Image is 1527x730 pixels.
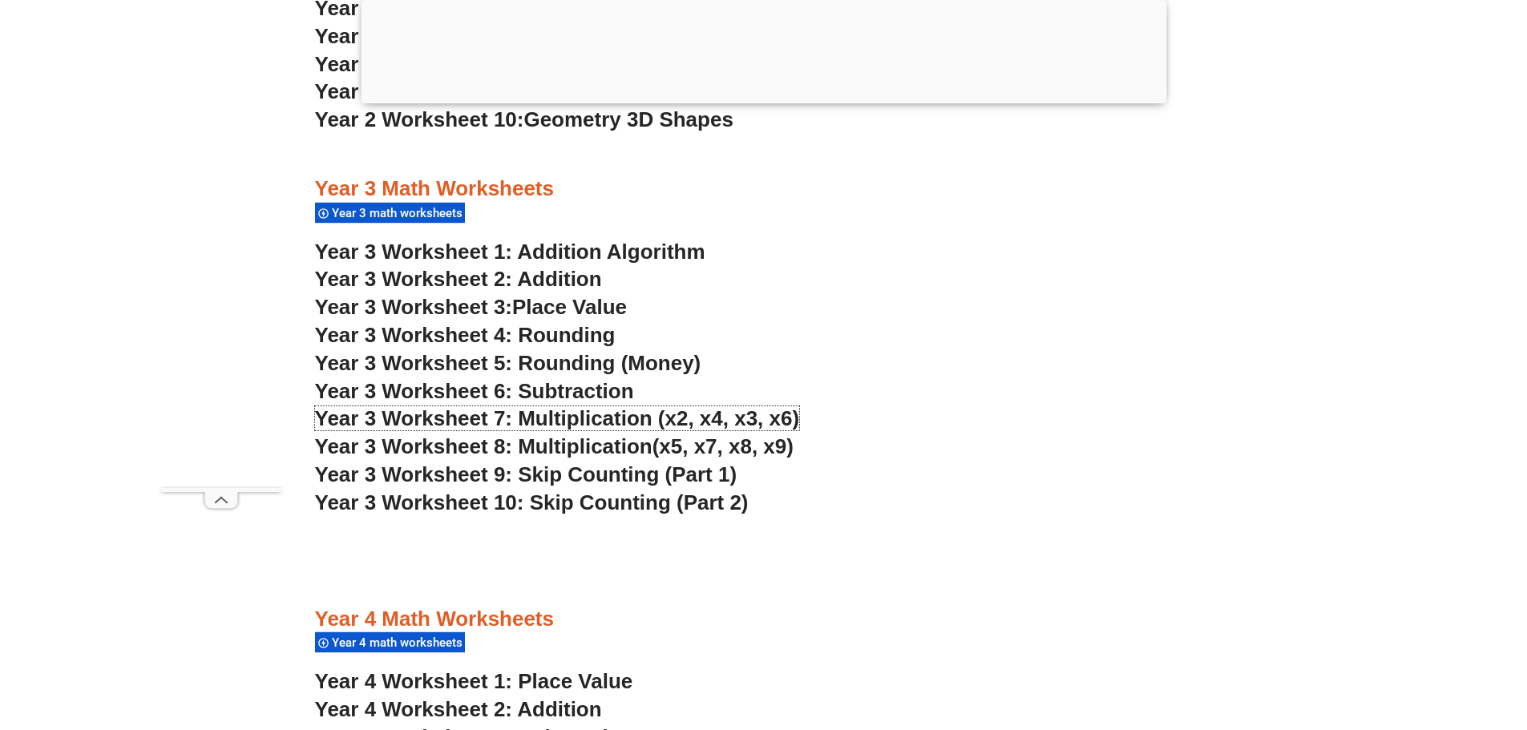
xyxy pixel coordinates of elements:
div: Year 4 math worksheets [315,631,465,653]
span: (x5, x7, x8, x9) [652,434,794,458]
span: Year 3 math worksheets [332,206,467,220]
a: Year 3 Worksheet 7: Multiplication (x2, x4, x3, x6) [315,406,800,430]
a: Year 3 Worksheet 6: Subtraction [315,379,634,403]
a: Year 3 Worksheet 4: Rounding [315,323,616,347]
iframe: Chat Widget [1260,549,1527,730]
a: Year 4 Worksheet 1: Place Value [315,669,633,693]
span: Year 3 Worksheet 8: Multiplication [315,434,652,458]
span: Year 2 Worksheet 10: [315,107,524,131]
span: Year 2 Worksheet 8: [315,52,513,76]
a: Year 3 Worksheet 8: Multiplication(x5, x7, x8, x9) [315,434,794,458]
span: Year 2 Worksheet 9: [315,79,513,103]
span: Year 4 math worksheets [332,635,467,650]
a: Year 3 Worksheet 3:Place Value [315,295,628,319]
a: Year 4 Worksheet 2: Addition [315,697,602,721]
a: Year 2 Worksheet 9:Geometry 2D Shapes [315,79,722,103]
h3: Year 3 Math Worksheets [315,175,1213,203]
div: Year 3 math worksheets [315,202,465,224]
h3: Year 4 Math Worksheets [315,606,1213,633]
a: Year 2 Worksheet 10:Geometry 3D Shapes [315,107,733,131]
a: Year 3 Worksheet 10: Skip Counting (Part 2) [315,490,749,514]
iframe: Advertisement [161,37,281,488]
span: Geometry 3D Shapes [523,107,733,131]
a: Year 3 Worksheet 2: Addition [315,267,602,291]
span: Year 3 Worksheet 3: [315,295,513,319]
span: Place Value [512,295,627,319]
a: Year 2 Worksheet 7:Mixed Addition & Subtraction [315,24,803,48]
span: Year 2 Worksheet 7: [315,24,513,48]
a: Year 3 Worksheet 5: Rounding (Money) [315,351,701,375]
a: Year 3 Worksheet 1: Addition Algorithm [315,240,705,264]
a: Year 3 Worksheet 9: Skip Counting (Part 1) [315,462,737,486]
a: Year 2 Worksheet 8:Telling Time [315,52,632,76]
